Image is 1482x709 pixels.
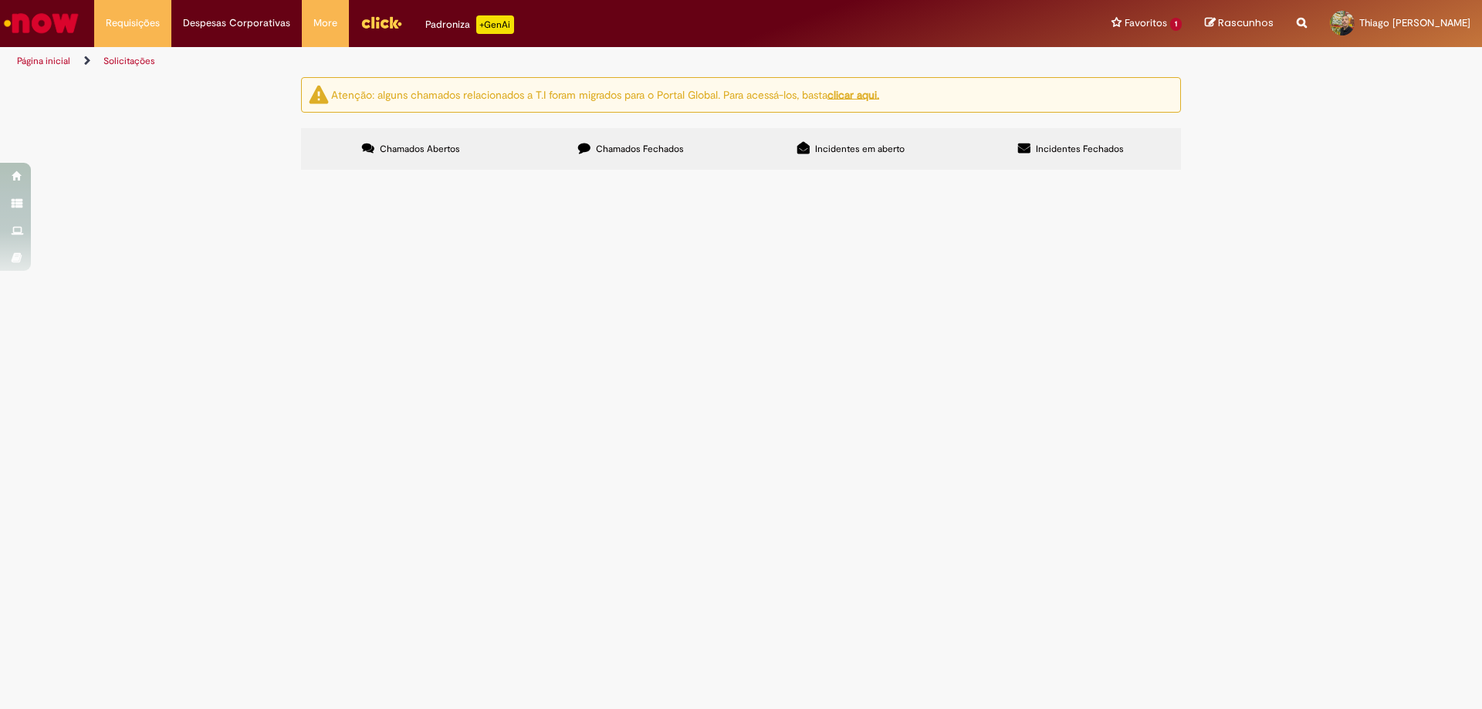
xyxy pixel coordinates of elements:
ng-bind-html: Atenção: alguns chamados relacionados a T.I foram migrados para o Portal Global. Para acessá-los,... [331,87,879,101]
ul: Trilhas de página [12,47,976,76]
span: Requisições [106,15,160,31]
span: Chamados Abertos [380,143,460,155]
a: Rascunhos [1205,16,1274,31]
span: Chamados Fechados [596,143,684,155]
a: clicar aqui. [827,87,879,101]
a: Solicitações [103,55,155,67]
img: ServiceNow [2,8,81,39]
p: +GenAi [476,15,514,34]
span: Favoritos [1125,15,1167,31]
span: 1 [1170,18,1182,31]
span: Despesas Corporativas [183,15,290,31]
div: Padroniza [425,15,514,34]
span: Rascunhos [1218,15,1274,30]
img: click_logo_yellow_360x200.png [360,11,402,34]
a: Página inicial [17,55,70,67]
span: More [313,15,337,31]
span: Incidentes Fechados [1036,143,1124,155]
span: Thiago [PERSON_NAME] [1359,16,1470,29]
span: Incidentes em aberto [815,143,905,155]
